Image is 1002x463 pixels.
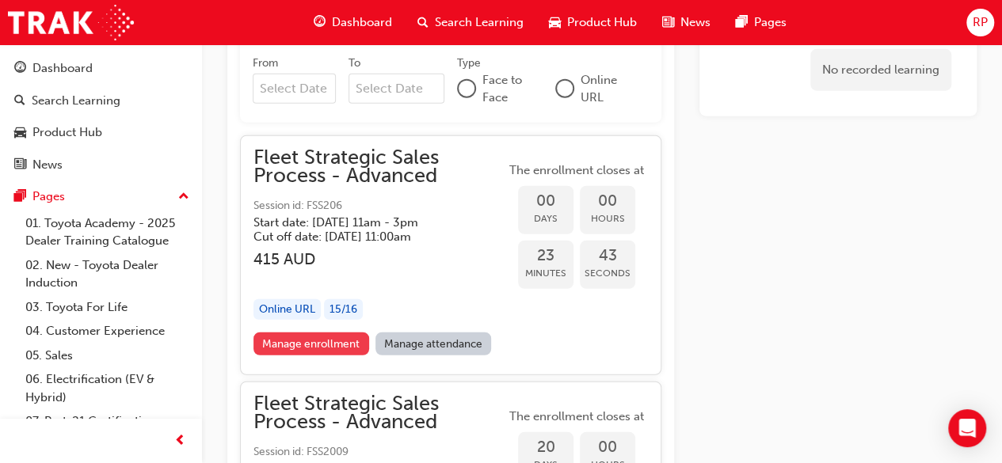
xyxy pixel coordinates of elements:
[405,6,536,39] a: search-iconSearch Learning
[19,343,196,368] a: 05. Sales
[505,161,648,180] span: The enrollment closes at
[14,126,26,140] span: car-icon
[32,59,93,78] div: Dashboard
[518,264,573,283] span: Minutes
[332,13,392,32] span: Dashboard
[518,438,573,457] span: 20
[19,295,196,320] a: 03. Toyota For Life
[810,49,951,91] div: No recorded learning
[324,299,363,321] div: 15 / 16
[253,230,480,244] h5: Cut off date: [DATE] 11:00am
[6,150,196,180] a: News
[14,94,25,108] span: search-icon
[253,215,480,230] h5: Start date: [DATE] 11am - 3pm
[518,247,573,265] span: 23
[966,9,994,36] button: RP
[253,443,505,461] span: Session id: FSS2009
[14,190,26,204] span: pages-icon
[253,197,505,215] span: Session id: FSS206
[973,13,988,32] span: RP
[314,13,326,32] span: guage-icon
[580,264,635,283] span: Seconds
[253,74,336,104] input: From
[6,182,196,211] button: Pages
[6,51,196,182] button: DashboardSearch LearningProduct HubNews
[174,431,186,451] span: prev-icon
[19,211,196,253] a: 01. Toyota Academy - 2025 Dealer Training Catalogue
[14,62,26,76] span: guage-icon
[19,367,196,409] a: 06. Electrification (EV & Hybrid)
[482,71,543,107] span: Face to Face
[32,188,65,206] div: Pages
[435,13,524,32] span: Search Learning
[6,118,196,147] a: Product Hub
[253,250,505,268] h3: 415 AUD
[549,13,561,32] span: car-icon
[505,408,648,426] span: The enrollment closes at
[349,55,360,71] div: To
[349,74,444,104] input: To
[32,123,102,142] div: Product Hub
[253,395,505,431] span: Fleet Strategic Sales Process - Advanced
[518,210,573,228] span: Days
[680,13,711,32] span: News
[567,13,637,32] span: Product Hub
[253,299,321,321] div: Online URL
[32,156,63,174] div: News
[662,13,674,32] span: news-icon
[754,13,787,32] span: Pages
[253,332,369,355] a: Manage enrollment
[518,192,573,211] span: 00
[6,86,196,116] a: Search Learning
[948,409,986,447] div: Open Intercom Messenger
[178,187,189,207] span: up-icon
[19,253,196,295] a: 02. New - Toyota Dealer Induction
[301,6,405,39] a: guage-iconDashboard
[253,149,648,362] button: Fleet Strategic Sales Process - AdvancedSession id: FSS206Start date: [DATE] 11am - 3pm Cut off d...
[375,332,492,355] a: Manage attendance
[19,409,196,434] a: 07. Parts21 Certification
[581,71,636,107] span: Online URL
[580,247,635,265] span: 43
[736,13,748,32] span: pages-icon
[14,158,26,173] span: news-icon
[253,55,278,71] div: From
[32,92,120,110] div: Search Learning
[536,6,650,39] a: car-iconProduct Hub
[457,55,481,71] div: Type
[650,6,723,39] a: news-iconNews
[417,13,429,32] span: search-icon
[580,438,635,457] span: 00
[6,54,196,83] a: Dashboard
[723,6,799,39] a: pages-iconPages
[8,5,134,40] img: Trak
[580,192,635,211] span: 00
[253,149,505,184] span: Fleet Strategic Sales Process - Advanced
[580,210,635,228] span: Hours
[19,319,196,343] a: 04. Customer Experience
